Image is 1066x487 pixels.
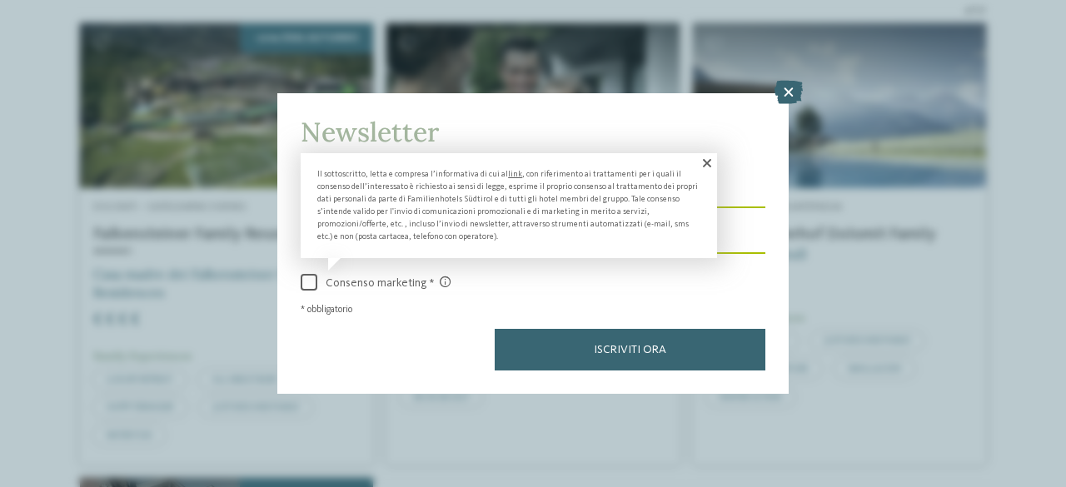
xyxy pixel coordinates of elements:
[594,344,666,355] span: Iscriviti ora
[317,276,451,291] span: Consenso marketing
[508,170,522,178] a: link
[301,115,439,149] span: Newsletter
[495,329,765,370] button: Iscriviti ora
[301,153,717,258] div: Il sottoscritto, letta e compresa l’informativa di cui al , con riferimento ai trattamenti per i ...
[301,305,352,315] span: * obbligatorio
